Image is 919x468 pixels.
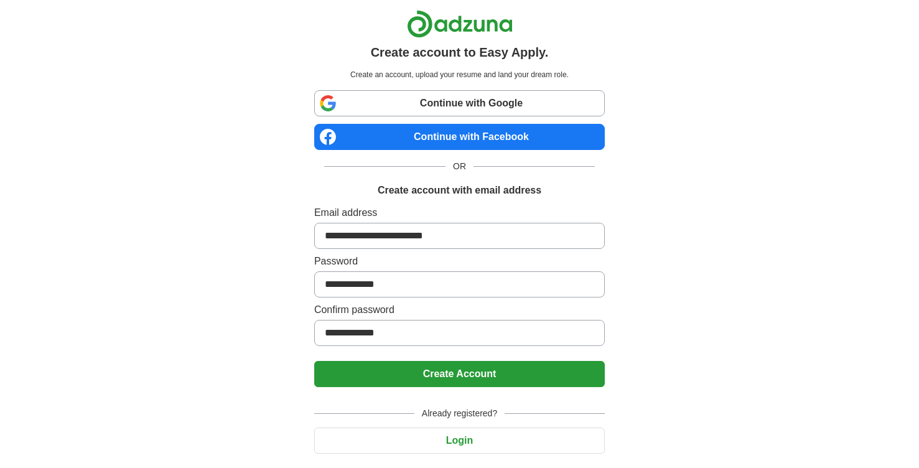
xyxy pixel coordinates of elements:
button: Create Account [314,361,605,387]
h1: Create account with email address [378,183,541,198]
p: Create an account, upload your resume and land your dream role. [317,69,602,80]
h1: Create account to Easy Apply. [371,43,549,62]
label: Password [314,254,605,269]
img: Adzuna logo [407,10,513,38]
span: OR [446,160,473,173]
a: Login [314,435,605,446]
label: Confirm password [314,302,605,317]
button: Login [314,428,605,454]
span: Already registered? [414,407,505,420]
label: Email address [314,205,605,220]
a: Continue with Facebook [314,124,605,150]
a: Continue with Google [314,90,605,116]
